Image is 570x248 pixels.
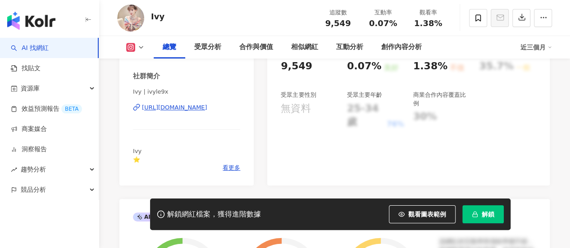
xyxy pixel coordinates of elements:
div: 受眾主要性別 [281,91,316,99]
span: Ivy | ivyle9x [133,88,240,96]
a: 找貼文 [11,64,41,73]
div: 觀看率 [411,8,445,17]
span: 看更多 [223,164,240,172]
a: 洞察報告 [11,145,47,154]
div: 相似網紅 [291,42,318,53]
span: Ivy ⭐️ [133,148,141,162]
div: 商業合作內容覆蓋比例 [413,91,470,107]
img: logo [7,12,55,30]
div: 追蹤數 [321,8,355,17]
div: [URL][DOMAIN_NAME] [142,104,207,112]
span: 趨勢分析 [21,159,46,180]
span: 0.07% [369,19,397,28]
div: 社群簡介 [133,72,160,81]
div: 互動分析 [336,42,363,53]
span: 9,549 [325,18,351,28]
div: 受眾分析 [194,42,221,53]
span: rise [11,167,17,173]
a: 商案媒合 [11,125,47,134]
span: 1.38% [414,19,442,28]
span: 資源庫 [21,78,40,99]
div: 互動率 [366,8,400,17]
span: 觀看圖表範例 [408,211,446,218]
div: 9,549 [281,59,312,73]
div: Ivy [151,11,164,22]
div: 解鎖網紅檔案，獲得進階數據 [167,210,261,219]
div: 近三個月 [520,40,552,54]
button: 解鎖 [462,205,504,223]
a: [URL][DOMAIN_NAME] [133,104,240,112]
div: 1.38% [413,59,447,73]
span: 競品分析 [21,180,46,200]
img: KOL Avatar [117,5,144,32]
div: 0.07% [347,59,381,73]
div: 合作與價值 [239,42,273,53]
a: searchAI 找網紅 [11,44,49,53]
div: 總覽 [163,42,176,53]
span: 解鎖 [482,211,494,218]
div: 無資料 [281,102,310,116]
a: 效益預測報告BETA [11,104,82,113]
div: 創作內容分析 [381,42,422,53]
button: 觀看圖表範例 [389,205,456,223]
div: 受眾主要年齡 [347,91,382,99]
